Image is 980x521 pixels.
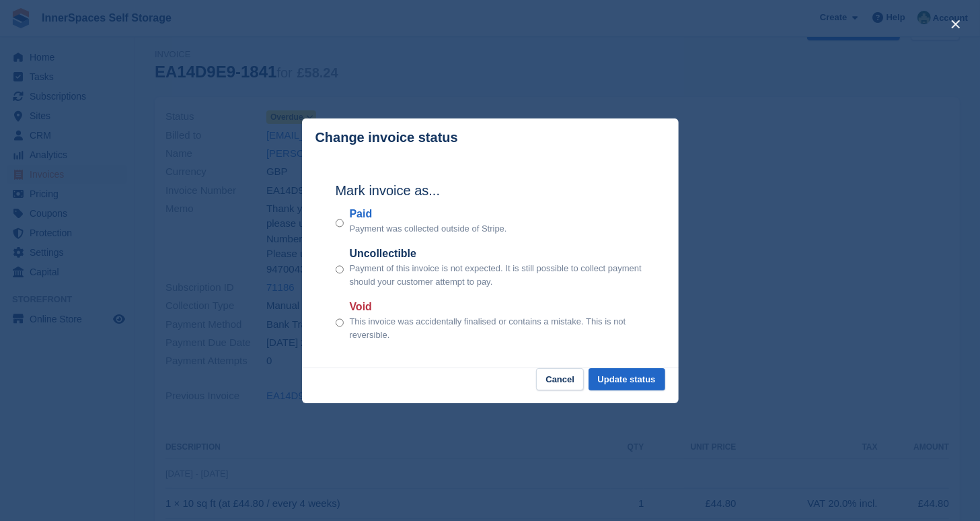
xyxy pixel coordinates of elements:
[945,13,967,35] button: close
[536,368,584,390] button: Cancel
[336,180,645,201] h2: Mark invoice as...
[589,368,665,390] button: Update status
[349,299,644,315] label: Void
[315,130,458,145] p: Change invoice status
[349,315,644,341] p: This invoice was accidentally finalised or contains a mistake. This is not reversible.
[349,206,506,222] label: Paid
[349,262,644,288] p: Payment of this invoice is not expected. It is still possible to collect payment should your cust...
[349,246,644,262] label: Uncollectible
[349,222,506,236] p: Payment was collected outside of Stripe.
